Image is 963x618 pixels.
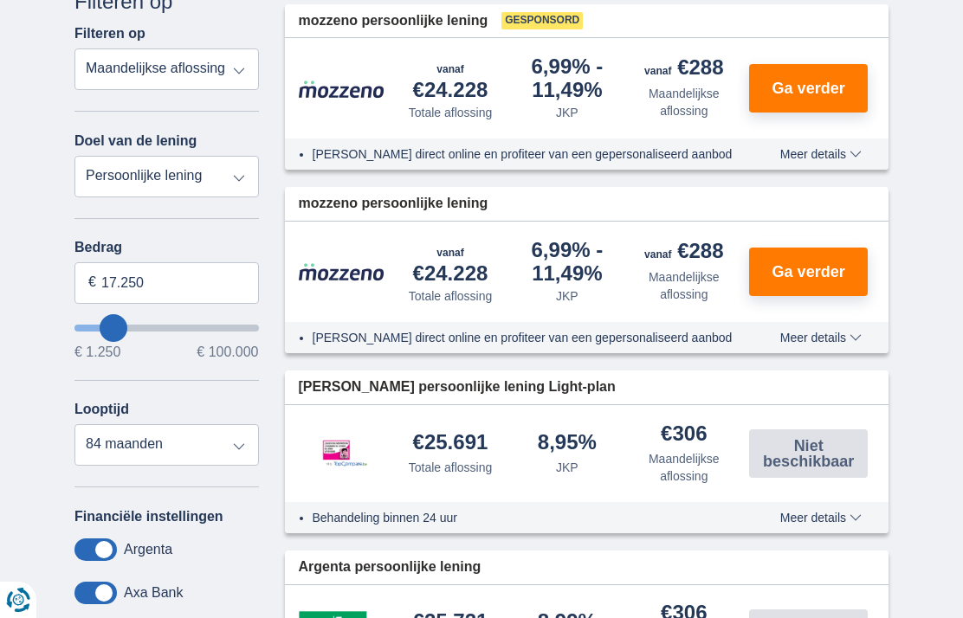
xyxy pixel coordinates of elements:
[299,262,385,281] img: product.pl.alt Mozzeno
[197,345,258,359] span: € 100.000
[749,429,868,478] button: Niet beschikbaar
[74,133,197,149] label: Doel van de lening
[409,459,493,476] div: Totale aflossing
[767,331,875,344] button: Meer details
[767,511,875,525] button: Meer details
[501,12,583,29] span: Gesponsord
[88,273,96,293] span: €
[399,239,502,284] div: €24.228
[409,104,493,121] div: Totale aflossing
[644,241,723,265] div: €288
[632,268,735,303] div: Maandelijkse aflossing
[515,56,618,100] div: 6,99%
[74,402,129,417] label: Looptijd
[538,432,597,455] div: 8,95%
[299,377,616,397] span: [PERSON_NAME] persoonlijke lening Light-plan
[556,104,578,121] div: JKP
[74,325,259,332] input: wantToBorrow
[313,329,743,346] li: [PERSON_NAME] direct online en profiteer van een gepersonaliseerd aanbod
[299,557,481,577] span: Argenta persoonlijke lening
[299,194,488,214] span: mozzeno persoonlijke lening
[644,57,723,81] div: €288
[515,240,618,284] div: 6,99%
[780,332,862,344] span: Meer details
[313,509,743,526] li: Behandeling binnen 24 uur
[74,509,223,525] label: Financiële instellingen
[780,512,862,524] span: Meer details
[632,450,735,485] div: Maandelijkse aflossing
[413,432,488,455] div: €25.691
[124,585,183,601] label: Axa Bank
[772,264,845,280] span: Ga verder
[299,80,385,99] img: product.pl.alt Mozzeno
[632,85,735,119] div: Maandelijkse aflossing
[313,145,743,163] li: [PERSON_NAME] direct online en profiteer van een gepersonaliseerd aanbod
[74,345,120,359] span: € 1.250
[556,287,578,305] div: JKP
[772,80,845,96] span: Ga verder
[124,542,172,557] label: Argenta
[299,422,385,485] img: product.pl.alt Leemans Kredieten
[780,148,862,160] span: Meer details
[399,55,502,100] div: €24.228
[74,240,259,255] label: Bedrag
[409,287,493,305] div: Totale aflossing
[299,11,488,31] span: mozzeno persoonlijke lening
[767,147,875,161] button: Meer details
[556,459,578,476] div: JKP
[661,423,707,447] div: €306
[74,26,145,42] label: Filteren op
[749,248,868,296] button: Ga verder
[749,64,868,113] button: Ga verder
[754,438,863,469] span: Niet beschikbaar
